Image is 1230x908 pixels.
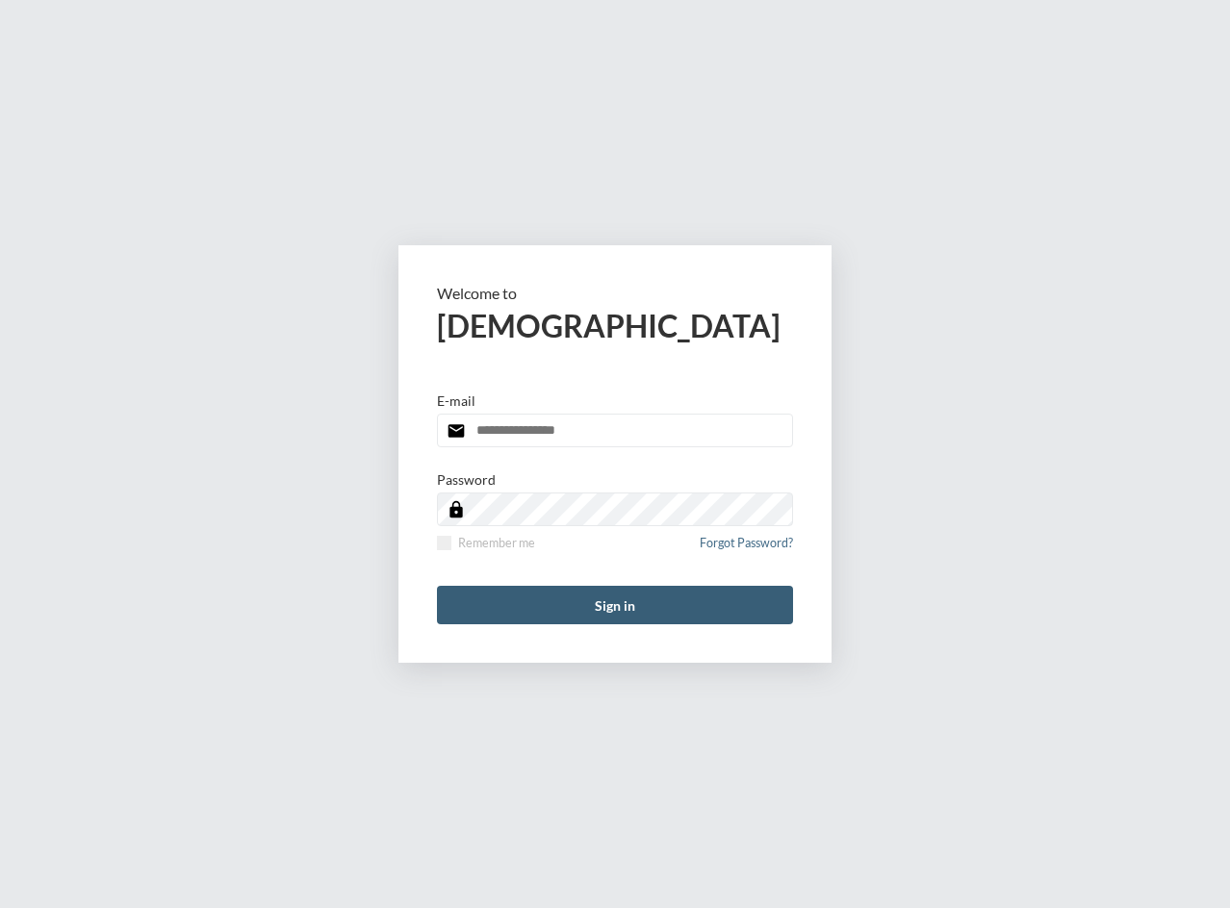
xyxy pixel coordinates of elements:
[437,536,535,550] label: Remember me
[700,536,793,562] a: Forgot Password?
[437,284,793,302] p: Welcome to
[437,586,793,624] button: Sign in
[437,392,475,409] p: E-mail
[437,307,793,344] h2: [DEMOGRAPHIC_DATA]
[437,471,496,488] p: Password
